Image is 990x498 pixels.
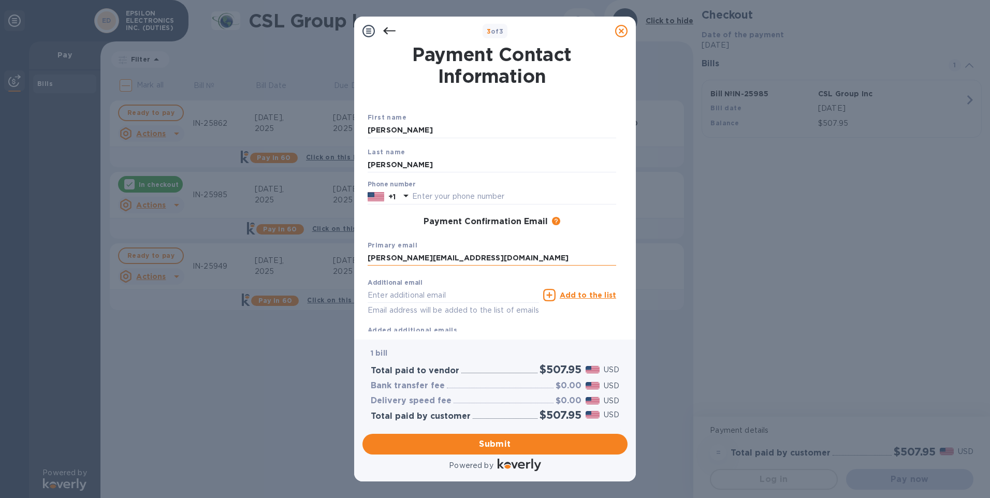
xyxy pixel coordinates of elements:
[604,396,619,406] p: USD
[604,409,619,420] p: USD
[586,411,600,418] img: USD
[368,123,616,138] input: Enter your first name
[371,396,452,406] h3: Delivery speed fee
[368,304,539,316] p: Email address will be added to the list of emails
[604,380,619,391] p: USD
[362,434,628,455] button: Submit
[368,182,415,188] label: Phone number
[368,43,616,87] h1: Payment Contact Information
[449,460,493,471] p: Powered by
[368,241,417,249] b: Primary email
[368,157,616,172] input: Enter your last name
[556,396,581,406] h3: $0.00
[388,192,396,202] p: +1
[371,412,471,421] h3: Total paid by customer
[368,280,423,286] label: Additional email
[371,381,445,391] h3: Bank transfer fee
[368,191,384,202] img: US
[604,364,619,375] p: USD
[371,366,459,376] h3: Total paid to vendor
[560,291,616,299] u: Add to the list
[368,287,539,303] input: Enter additional email
[368,113,406,121] b: First name
[487,27,491,35] span: 3
[540,363,581,376] h2: $507.95
[412,189,616,204] input: Enter your phone number
[371,349,387,357] b: 1 bill
[487,27,504,35] b: of 3
[371,438,619,450] span: Submit
[586,397,600,404] img: USD
[586,382,600,389] img: USD
[368,148,405,156] b: Last name
[368,251,616,266] input: Enter your primary name
[368,326,457,334] b: Added additional emails
[586,366,600,373] img: USD
[540,408,581,421] h2: $507.95
[498,459,541,471] img: Logo
[556,381,581,391] h3: $0.00
[424,217,548,227] h3: Payment Confirmation Email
